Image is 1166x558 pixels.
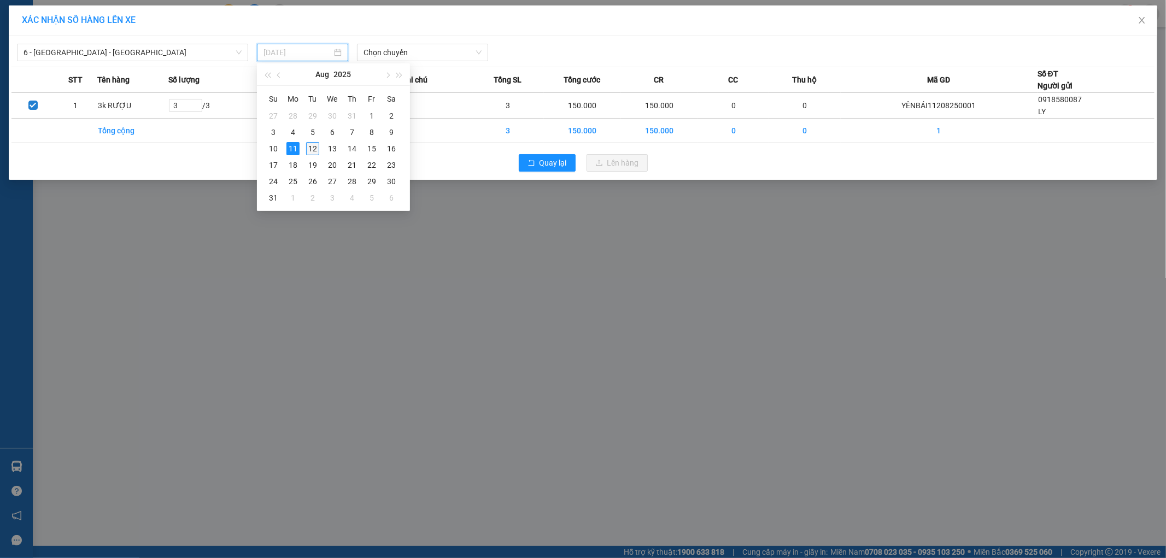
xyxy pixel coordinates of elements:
div: 27 [267,109,280,122]
th: We [323,90,342,108]
td: 2025-08-23 [382,157,401,173]
td: 2025-08-16 [382,140,401,157]
td: 2025-08-19 [303,157,323,173]
td: --- [401,93,473,119]
span: Thu hộ [792,74,817,86]
span: STT [68,74,83,86]
div: Số ĐT Người gửi [1038,68,1073,92]
td: 2025-08-15 [362,140,382,157]
div: 8 [365,126,378,139]
td: 2025-08-26 [303,173,323,190]
td: 3k RƯỢU [97,93,169,119]
td: 2025-07-29 [303,108,323,124]
td: 2025-08-01 [362,108,382,124]
span: 6 - Yên Bái - Hà Đông [24,44,242,61]
div: 22 [365,158,378,172]
td: 2025-08-18 [283,157,303,173]
span: XÁC NHẬN SỐ HÀNG LÊN XE [22,15,136,25]
div: 29 [365,175,378,188]
td: 3 [472,93,544,119]
div: 13 [326,142,339,155]
div: 19 [306,158,319,172]
div: 6 [326,126,339,139]
span: Decrease Value [190,105,202,111]
div: 3 [326,191,339,204]
button: Close [1127,5,1157,36]
td: 2025-08-25 [283,173,303,190]
div: 2 [306,191,319,204]
div: 15 [365,142,378,155]
td: 2025-09-05 [362,190,382,206]
td: 1 [841,119,1038,143]
td: 2025-09-03 [323,190,342,206]
div: 31 [267,191,280,204]
div: 20 [326,158,339,172]
div: 12 [306,142,319,155]
span: Increase Value [190,99,202,105]
td: 2025-08-31 [263,190,283,206]
td: 2025-08-10 [263,140,283,157]
span: LY [1038,107,1046,116]
div: 27 [326,175,339,188]
b: GỬI : Văn phòng Yên Bái 1 [14,79,192,97]
div: 6 [385,191,398,204]
td: 2025-08-08 [362,124,382,140]
td: 3 [472,119,544,143]
span: Số lượng [168,74,200,86]
td: 2025-08-21 [342,157,362,173]
th: Tu [303,90,323,108]
input: 11/08/2025 [263,46,332,58]
td: 1 [54,93,97,119]
span: close [1138,16,1146,25]
th: Sa [382,90,401,108]
div: 30 [385,175,398,188]
td: 2025-08-03 [263,124,283,140]
td: YÊNBÁI11208250001 [841,93,1038,119]
td: 150.000 [621,93,698,119]
td: 2025-08-27 [323,173,342,190]
td: 2025-08-04 [283,124,303,140]
td: 0 [769,93,841,119]
div: 4 [286,126,300,139]
td: 2025-08-13 [323,140,342,157]
div: 3 [267,126,280,139]
div: 2 [385,109,398,122]
div: 28 [286,109,300,122]
td: 0 [698,119,770,143]
div: 31 [345,109,359,122]
div: 29 [306,109,319,122]
td: 2025-08-28 [342,173,362,190]
button: 2025 [333,63,351,85]
div: 11 [286,142,300,155]
div: 4 [345,191,359,204]
td: 2025-08-22 [362,157,382,173]
th: Su [263,90,283,108]
td: 2025-08-06 [323,124,342,140]
td: 2025-07-28 [283,108,303,124]
li: Số 10 ngõ 15 Ngọc Hồi, Q.[PERSON_NAME], [GEOGRAPHIC_DATA] [102,27,457,40]
td: 2025-08-24 [263,173,283,190]
div: 10 [267,142,280,155]
td: 2025-09-06 [382,190,401,206]
button: rollbackQuay lại [519,154,576,172]
li: Hotline: 19001155 [102,40,457,54]
div: 26 [306,175,319,188]
td: 2025-08-11 [283,140,303,157]
td: Tổng cộng [97,119,169,143]
span: Ghi chú [401,74,427,86]
td: 2025-07-27 [263,108,283,124]
td: 2025-07-31 [342,108,362,124]
span: Tổng SL [494,74,522,86]
div: 1 [286,191,300,204]
td: 2025-08-02 [382,108,401,124]
div: 18 [286,158,300,172]
span: up [193,100,200,107]
div: 23 [385,158,398,172]
span: CR [654,74,664,86]
td: 2025-07-30 [323,108,342,124]
div: 7 [345,126,359,139]
div: 9 [385,126,398,139]
span: 0918580087 [1038,95,1082,104]
td: 2025-08-29 [362,173,382,190]
div: 17 [267,158,280,172]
